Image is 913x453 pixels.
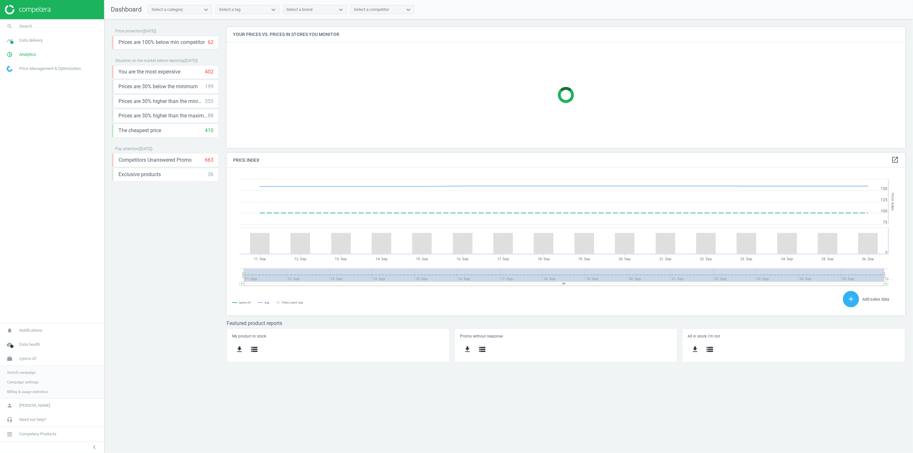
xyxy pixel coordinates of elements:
div: Select a tag [219,7,240,13]
tspan: 26. … [885,277,893,281]
span: Campaign settings [7,380,39,385]
span: Search [19,23,32,29]
img: wGWNvw8QSZomAAAAABJRU5ErkJggg== [7,66,13,72]
span: Price protection [115,29,143,33]
tspan: 14. Sep [376,257,387,261]
div: Select a brand [286,7,312,13]
div: Select a competitor [354,7,389,13]
span: You are the most expensive [118,68,180,75]
span: Prices are 100% below min competitor [118,39,205,46]
h5: All in stock, i'm not [688,334,900,338]
span: Competera Products [19,431,57,437]
span: ( [DATE] ) [143,29,156,33]
tspan: 25. Sep [822,257,834,261]
i: work [4,353,16,365]
i: get_app [691,346,699,353]
text: 150 [881,186,888,191]
img: ajHJNr6hYgQAAAAASUVORK5CYII= [5,5,50,14]
tspan: avg [265,301,269,304]
span: Notifications [19,328,42,333]
i: get_app [464,346,471,353]
a: open_in_new [891,156,899,164]
tspan: 20. Sep [619,257,631,261]
tspan: 17. Sep [497,257,509,261]
tspan: 19. Sep [578,257,590,261]
span: Competitors Unanswered Promo [118,157,192,164]
span: Price Management & Optimization [19,66,81,72]
span: ( [DATE] ) [139,147,152,151]
button: chevron_left [86,443,102,451]
h4: Your prices vs. prices in stores you monitor [227,27,905,42]
i: search [4,20,16,32]
span: Prices are 30% below the minimum [118,83,198,90]
i: person [4,399,16,412]
span: Dashboard [111,5,142,13]
text: 125 [881,198,888,202]
span: Need our help? [19,417,46,423]
tspan: 18. Sep [538,257,550,261]
div: 199 [205,83,213,90]
i: timeline [4,34,16,47]
span: Billing & usage statistics [7,389,48,394]
span: Prices are 30% higher than the maximal [118,112,208,119]
i: storage [706,346,714,353]
span: Data delivery [19,38,43,43]
span: Switch campaign [7,370,36,375]
div: 36 [208,171,213,178]
i: storage [250,346,258,353]
button: get_app [688,342,703,357]
i: storage [478,346,486,353]
button: get_app [232,342,247,357]
span: Pay attention [115,147,139,151]
span: Situation on the market before repricing [115,58,184,63]
div: 353 [205,98,213,105]
i: chevron_left [91,443,98,451]
tspan: 23. Sep [741,257,752,261]
span: Lyreco AT [19,356,37,362]
span: The cheapest price [118,127,161,134]
span: ( [DATE] ) [184,58,198,63]
i: headset_mic [4,414,16,426]
div: 410 [205,127,213,134]
div: 88 [208,112,213,119]
div: 402 [205,68,213,75]
h5: Promo without response [460,334,672,338]
span: Prices are 30% higher than the minimum [118,98,205,105]
h3: Featured product reports [227,320,905,326]
tspan: Pairs count: avg [283,301,303,304]
span: Analytics [19,52,36,57]
div: Select a category [152,7,183,13]
div: 663 [205,157,213,164]
tspan: 24. Sep [781,257,793,261]
text: 75 [883,220,888,225]
i: add [847,295,855,303]
button: storage [475,342,490,357]
tspan: 26. Sep [862,257,874,261]
tspan: 13. Sep [335,257,347,261]
button: storage [247,342,262,357]
tspan: 21. Sep [659,257,671,261]
i: pie_chart_outlined [4,48,16,61]
text: 0 [886,250,888,254]
span: [PERSON_NAME] [19,403,50,408]
button: get_app [460,342,475,357]
tspan: 11. Sep [254,257,266,261]
tspan: Lyreco AT [239,301,251,304]
span: Data health [19,342,40,347]
text: 100 [881,209,888,213]
span: Exclusive products [118,171,161,178]
h5: My product in stock [232,334,444,338]
span: Add sales data [862,297,889,302]
i: cloud_done [4,338,16,351]
div: 62 [208,39,213,46]
tspan: 16. Sep [457,257,469,261]
i: get_app [236,346,243,353]
tspan: 12. Sep [294,257,306,261]
button: storage [703,342,717,357]
i: notifications [4,324,16,337]
tspan: 15. Sep [416,257,428,261]
h4: Price Index [227,153,905,168]
tspan: Price Index [891,193,895,211]
tspan: 22. Sep [700,257,712,261]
